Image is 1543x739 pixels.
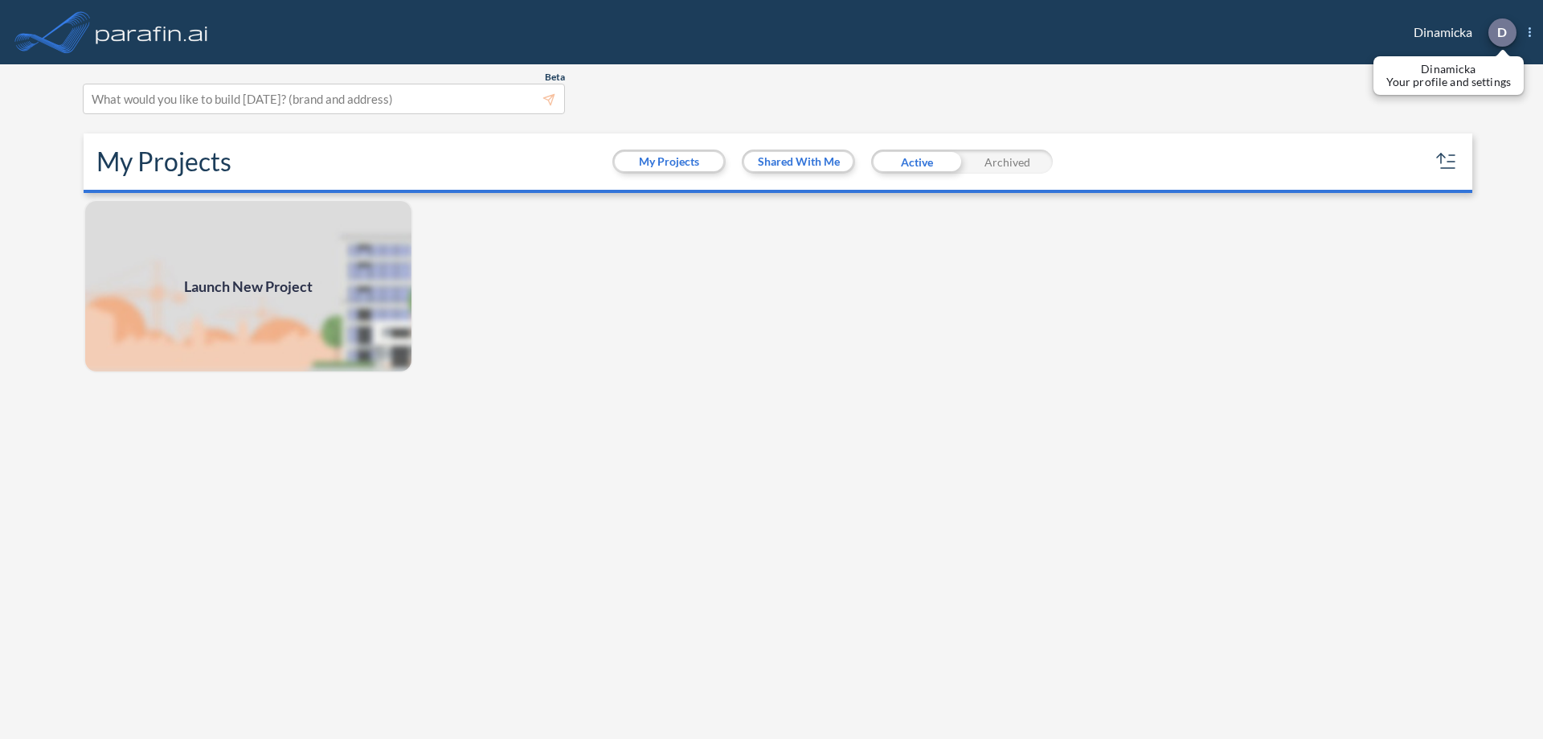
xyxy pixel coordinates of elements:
[744,152,853,171] button: Shared With Me
[1390,18,1531,47] div: Dinamicka
[96,146,231,177] h2: My Projects
[84,199,413,373] img: add
[871,150,962,174] div: Active
[1497,25,1507,39] p: D
[92,16,211,48] img: logo
[1434,149,1459,174] button: sort
[545,71,565,84] span: Beta
[1386,63,1511,76] p: Dinamicka
[1386,76,1511,88] p: Your profile and settings
[84,199,413,373] a: Launch New Project
[615,152,723,171] button: My Projects
[184,276,313,298] span: Launch New Project
[962,150,1053,174] div: Archived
